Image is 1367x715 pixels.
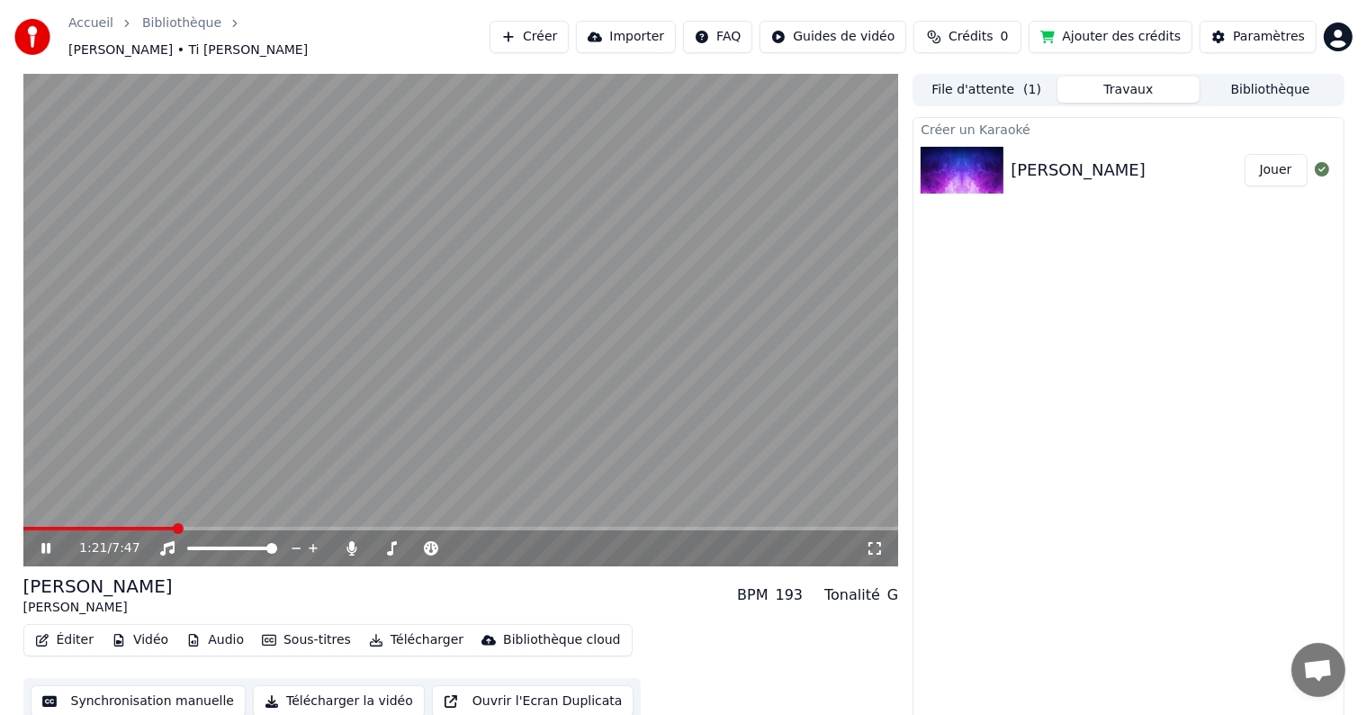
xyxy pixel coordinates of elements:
[28,628,101,653] button: Éditer
[1029,21,1192,53] button: Ajouter des crédits
[1245,154,1308,186] button: Jouer
[112,539,139,557] span: 7:47
[1200,21,1317,53] button: Paramètres
[23,599,173,617] div: [PERSON_NAME]
[824,584,880,606] div: Tonalité
[68,14,490,59] nav: breadcrumb
[179,628,251,653] button: Audio
[14,19,50,55] img: youka
[104,628,175,653] button: Vidéo
[1001,28,1009,46] span: 0
[776,584,804,606] div: 193
[68,14,113,32] a: Accueil
[576,21,676,53] button: Importer
[887,584,898,606] div: G
[915,77,1057,103] button: File d'attente
[760,21,906,53] button: Guides de vidéo
[913,118,1343,140] div: Créer un Karaoké
[79,539,122,557] div: /
[913,21,1021,53] button: Crédits0
[1291,643,1345,697] a: Ouvrir le chat
[737,584,768,606] div: BPM
[503,631,620,649] div: Bibliothèque cloud
[1023,81,1041,99] span: ( 1 )
[362,628,471,653] button: Télécharger
[255,628,358,653] button: Sous-titres
[490,21,569,53] button: Créer
[683,21,752,53] button: FAQ
[949,28,993,46] span: Crédits
[1057,77,1200,103] button: Travaux
[68,41,308,59] span: [PERSON_NAME] • Ti [PERSON_NAME]
[1011,158,1146,183] div: [PERSON_NAME]
[79,539,107,557] span: 1:21
[23,574,173,599] div: [PERSON_NAME]
[1233,28,1305,46] div: Paramètres
[1200,77,1342,103] button: Bibliothèque
[142,14,221,32] a: Bibliothèque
